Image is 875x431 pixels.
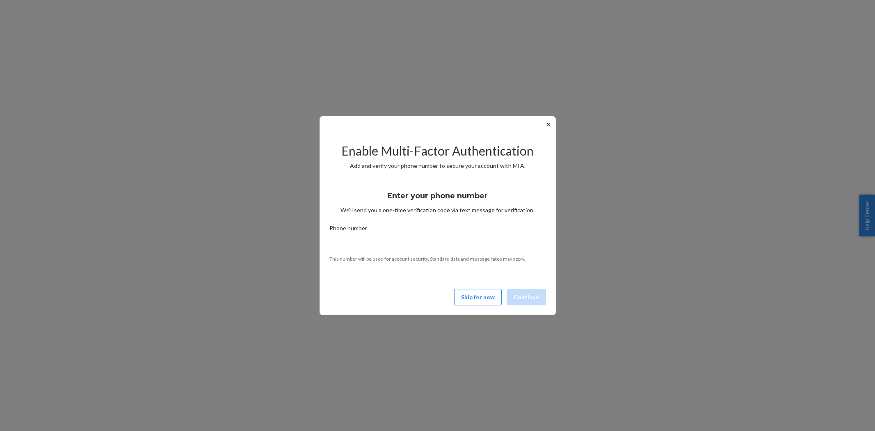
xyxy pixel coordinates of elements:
[544,119,553,129] button: ✕
[329,144,546,158] h2: Enable Multi-Factor Authentication
[329,162,546,170] p: Add and verify your phone number to secure your account with MFA.
[507,289,546,305] button: Continue
[329,224,367,236] span: Phone number
[329,255,546,262] p: This number will be used for account security. Standard data and message rates may apply.
[387,190,488,201] h3: Enter your phone number
[329,184,546,214] div: We’ll send you a one-time verification code via text message for verification.
[454,289,502,305] button: Skip for now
